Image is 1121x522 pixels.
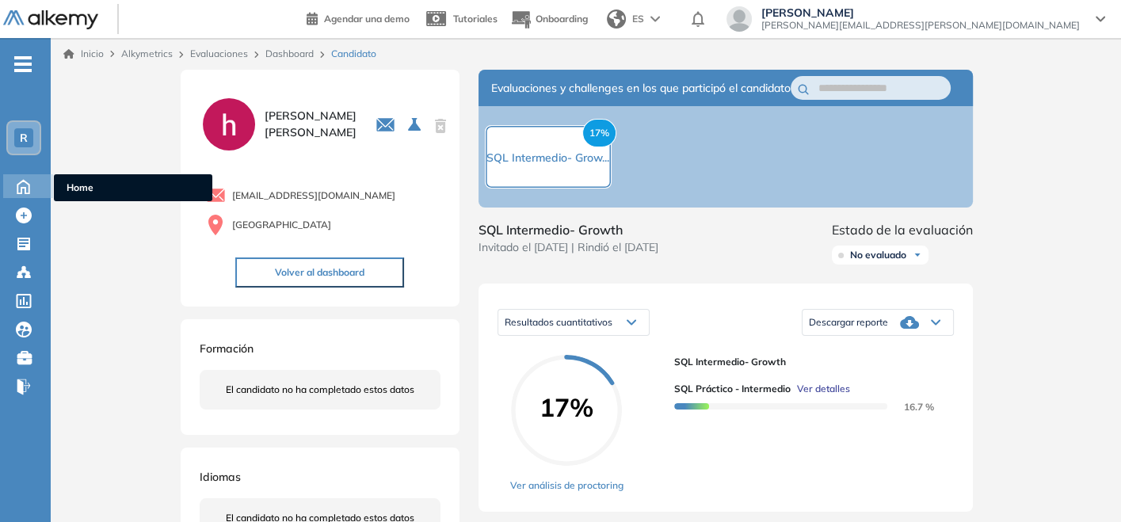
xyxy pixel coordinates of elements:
span: SQL Intermedio- Growth [674,355,941,369]
span: Ver detalles [797,382,850,396]
span: [GEOGRAPHIC_DATA] [232,218,331,232]
span: 17% [582,119,616,147]
span: [EMAIL_ADDRESS][DOMAIN_NAME] [232,189,395,203]
img: world [607,10,626,29]
span: ES [632,12,644,26]
span: SQL Intermedio- Growth [479,220,658,239]
span: Evaluaciones y challenges en los que participó el candidato [491,80,791,97]
span: R [20,131,28,144]
a: Agendar una demo [307,8,410,27]
span: [PERSON_NAME] [761,6,1080,19]
iframe: Chat Widget [837,339,1121,522]
span: SQL Práctico - Intermedio [674,382,791,396]
span: Home [67,181,200,195]
i: - [14,63,32,66]
span: No evaluado [850,249,906,261]
span: Formación [200,341,254,356]
button: Volver al dashboard [235,257,404,288]
a: Evaluaciones [190,48,248,59]
span: Onboarding [536,13,588,25]
span: 17% [511,394,622,420]
img: PROFILE_MENU_LOGO_USER [200,95,258,154]
img: arrow [650,16,660,22]
span: Idiomas [200,470,241,484]
a: Inicio [63,47,104,61]
button: Ver detalles [791,382,850,396]
span: [PERSON_NAME] [PERSON_NAME] [265,108,357,141]
span: [PERSON_NAME][EMAIL_ADDRESS][PERSON_NAME][DOMAIN_NAME] [761,19,1080,32]
button: Onboarding [510,2,588,36]
span: Resultados cuantitativos [505,316,612,328]
span: Alkymetrics [121,48,173,59]
span: SQL Intermedio- Grow... [486,151,609,165]
img: Logo [3,10,98,30]
a: Ver análisis de proctoring [510,478,623,493]
span: El candidato no ha completado estos datos [226,383,414,397]
img: Ícono de flecha [913,250,922,260]
span: Candidato [331,47,376,61]
a: Dashboard [265,48,314,59]
span: Invitado el [DATE] | Rindió el [DATE] [479,239,658,256]
span: Estado de la evaluación [832,220,973,239]
span: Tutoriales [453,13,498,25]
div: Widget de chat [837,339,1121,522]
span: Descargar reporte [809,316,888,329]
span: Agendar una demo [324,13,410,25]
